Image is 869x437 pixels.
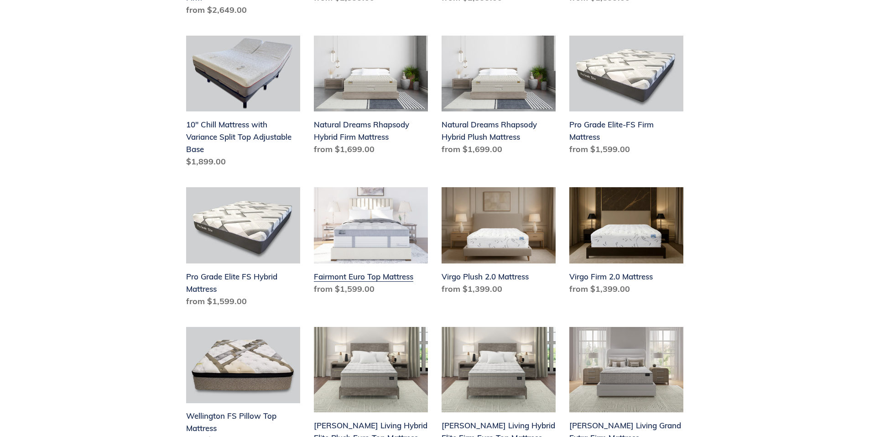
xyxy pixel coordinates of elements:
a: Pro Grade Elite FS Hybrid Mattress [186,187,300,311]
a: Fairmont Euro Top Mattress [314,187,428,299]
a: Virgo Firm 2.0 Mattress [569,187,683,299]
a: Pro Grade Elite-FS Firm Mattress [569,36,683,159]
a: 10" Chill Mattress with Variance Split Top Adjustable Base [186,36,300,172]
a: Virgo Plush 2.0 Mattress [442,187,556,299]
a: Natural Dreams Rhapsody Hybrid Firm Mattress [314,36,428,159]
a: Natural Dreams Rhapsody Hybrid Plush Mattress [442,36,556,159]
